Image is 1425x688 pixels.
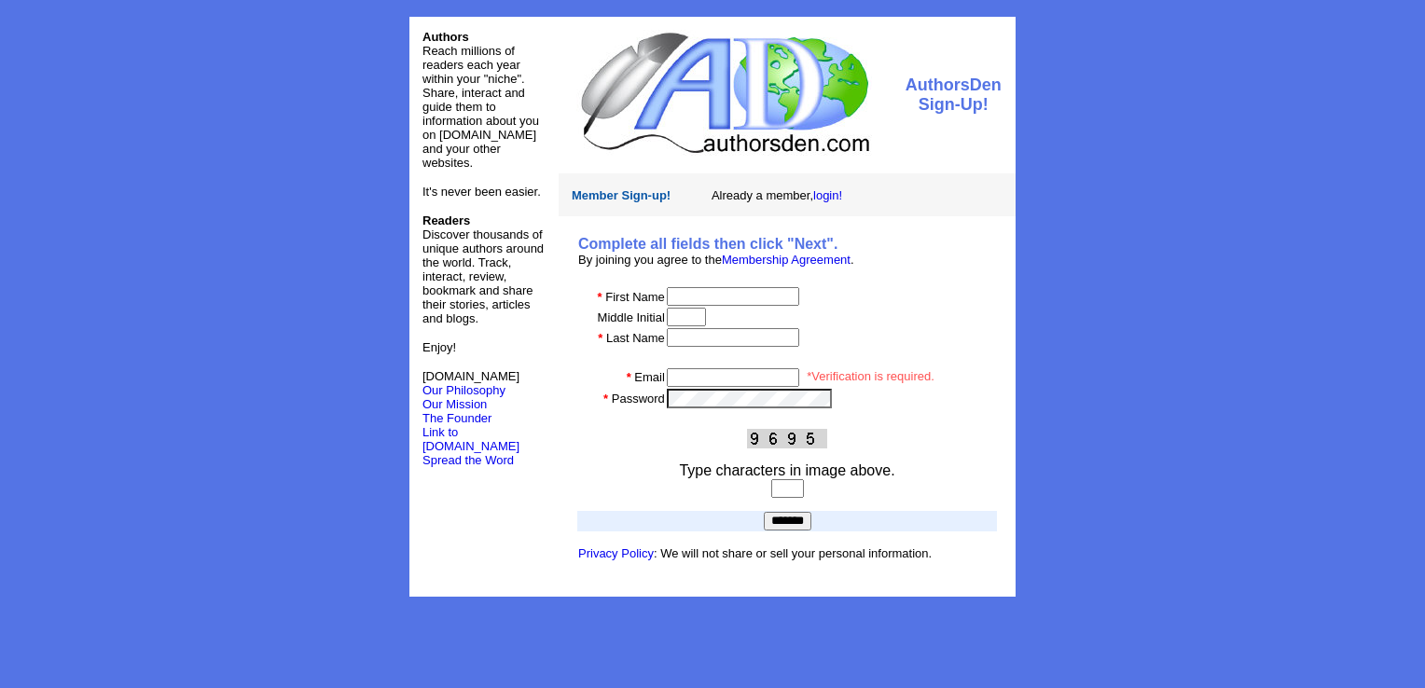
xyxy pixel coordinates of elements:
[422,340,456,354] font: Enjoy!
[612,392,665,406] font: Password
[813,188,842,202] a: login!
[578,253,854,267] font: By joining you agree to the .
[422,30,469,44] font: Authors
[605,290,665,304] font: First Name
[422,44,539,170] font: Reach millions of readers each year within your "niche". Share, interact and guide them to inform...
[422,185,541,199] font: It's never been easier.
[422,425,519,453] a: Link to [DOMAIN_NAME]
[576,30,872,156] img: logo.jpg
[634,370,665,384] font: Email
[422,383,505,397] a: Our Philosophy
[422,213,544,325] font: Discover thousands of unique authors around the world. Track, interact, review, bookmark and shar...
[906,76,1002,114] font: AuthorsDen Sign-Up!
[679,462,894,478] font: Type characters in image above.
[598,310,665,324] font: Middle Initial
[747,429,827,448] img: This Is CAPTCHA Image
[578,546,932,560] font: : We will not share or sell your personal information.
[572,188,671,202] font: Member Sign-up!
[422,451,514,467] a: Spread the Word
[422,411,491,425] a: The Founder
[712,188,842,202] font: Already a member,
[578,236,837,252] b: Complete all fields then click "Next".
[422,453,514,467] font: Spread the Word
[722,253,851,267] a: Membership Agreement
[422,213,470,227] b: Readers
[606,331,665,345] font: Last Name
[422,397,487,411] a: Our Mission
[422,369,519,397] font: [DOMAIN_NAME]
[578,546,654,560] a: Privacy Policy
[807,369,934,383] font: *Verification is required.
